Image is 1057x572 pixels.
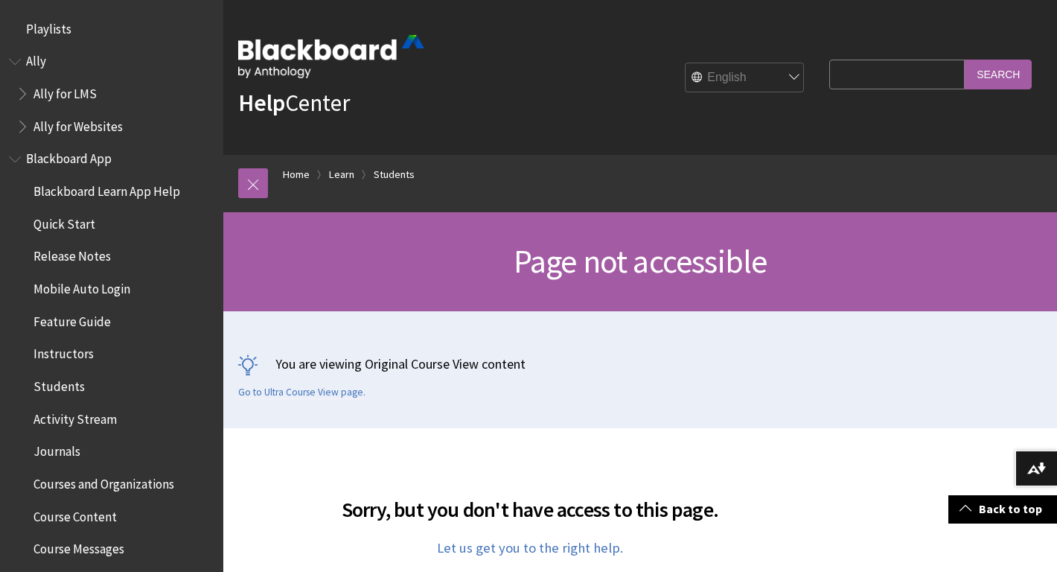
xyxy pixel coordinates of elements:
[329,165,354,184] a: Learn
[33,537,124,557] span: Course Messages
[33,342,94,362] span: Instructors
[374,165,415,184] a: Students
[33,374,85,394] span: Students
[238,386,365,399] a: Go to Ultra Course View page.
[238,35,424,78] img: Blackboard by Anthology
[33,439,80,460] span: Journals
[948,495,1057,523] a: Back to top
[9,16,214,42] nav: Book outline for Playlists
[26,16,71,36] span: Playlists
[283,165,310,184] a: Home
[33,407,117,427] span: Activity Stream
[33,114,123,134] span: Ally for Websites
[33,179,180,199] span: Blackboard Learn App Help
[26,49,46,69] span: Ally
[26,147,112,167] span: Blackboard App
[33,81,97,101] span: Ally for LMS
[238,476,822,525] h2: Sorry, but you don't have access to this page.
[9,49,214,139] nav: Book outline for Anthology Ally Help
[238,355,1042,373] p: You are viewing Original Course View content
[33,309,111,329] span: Feature Guide
[33,471,174,492] span: Courses and Organizations
[965,60,1032,89] input: Search
[33,276,130,296] span: Mobile Auto Login
[238,88,285,118] strong: Help
[238,88,350,118] a: HelpCenter
[514,241,767,282] span: Page not accessible
[33,244,111,264] span: Release Notes
[33,504,117,524] span: Course Content
[686,63,805,93] select: Site Language Selector
[437,539,623,557] a: Let us get you to the right help.
[33,212,95,232] span: Quick Start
